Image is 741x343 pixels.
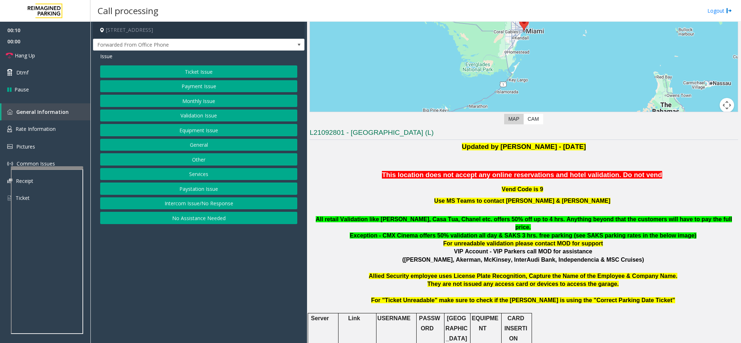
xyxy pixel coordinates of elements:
img: 'icon' [7,144,13,149]
span: Exception - CMX Cinema offers 50% validation all day & SAKS 3 hrs. free parking (see SAKS parking... [350,232,696,239]
span: Link [348,315,360,321]
h3: Call processing [94,2,162,20]
span: USERNAME [378,315,411,321]
span: Forwarded From Office Phone [93,39,262,51]
button: Paystation Issue [100,183,297,195]
a: General Information [1,103,90,120]
span: General Information [16,108,69,115]
button: Payment Issue [100,80,297,93]
img: 'icon' [7,161,13,167]
span: Rate Information [16,125,56,132]
span: Issue [100,52,112,60]
span: VIP Account - VIP Parkers call MOD for assistance [454,248,592,254]
span: For "Ticket Unreadable" make sure to check if the [PERSON_NAME] is using the "Correct Parking Dat... [371,297,675,303]
button: Other [100,153,297,166]
span: They are not issued any access card or devices to access the garage. [427,281,619,287]
button: Validation Issue [100,110,297,122]
span: PASSWORD [419,315,440,331]
button: Intercom Issue/No Response [100,197,297,210]
img: 'icon' [7,126,12,132]
button: Services [100,168,297,180]
span: EQUIPMENT [472,315,498,331]
span: This location does not accept any online reservations and hotel validation. Do not vend [382,171,662,179]
div: 701 South Miami Avenue, Miami, FL [519,17,529,31]
label: Map [504,114,524,124]
a: Logout [707,7,732,14]
button: Equipment Issue [100,124,297,136]
img: 'icon' [7,109,13,115]
label: CAM [523,114,543,124]
span: Use MS Teams to contact [PERSON_NAME] & [PERSON_NAME] [434,198,610,204]
h3: L21092801 - [GEOGRAPHIC_DATA] (L) [310,128,738,140]
button: Ticket Issue [100,65,297,78]
img: 'icon' [7,195,12,201]
button: General [100,139,297,151]
img: logout [726,7,732,14]
button: Monthly Issue [100,95,297,107]
span: All retail Validation like [PERSON_NAME], Casa Tua, Chanel etc. offers 50% off up to 4 hrs. Anyth... [316,216,732,230]
span: Pictures [16,143,35,150]
span: Server [311,315,329,321]
span: ([PERSON_NAME], Akerman, McKinsey, InterAudi Bank, Independencia & MSC Cruises) [402,257,644,263]
span: Pause [14,86,29,93]
img: 'icon' [7,179,12,183]
span: Vend Code is 9 [502,186,543,192]
img: Google [312,112,336,121]
span: Dtmf [16,69,29,76]
span: CARD INSERTION [504,315,527,341]
button: Map camera controls [720,98,734,112]
h4: [STREET_ADDRESS] [93,22,305,39]
span: Common Issues [17,160,55,167]
span: [GEOGRAPHIC_DATA] [446,315,468,341]
span: Allied Security employee uses License Plate Recognition, Capture the Name of the Employee & Compa... [369,273,678,279]
button: No Assistance Needed [100,212,297,224]
span: Updated by [PERSON_NAME] - [DATE] [462,143,586,150]
span: Hang Up [15,52,35,59]
a: Open this area in Google Maps (opens a new window) [312,112,336,121]
span: For unreadable validation please contact MOD for support [443,240,603,246]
